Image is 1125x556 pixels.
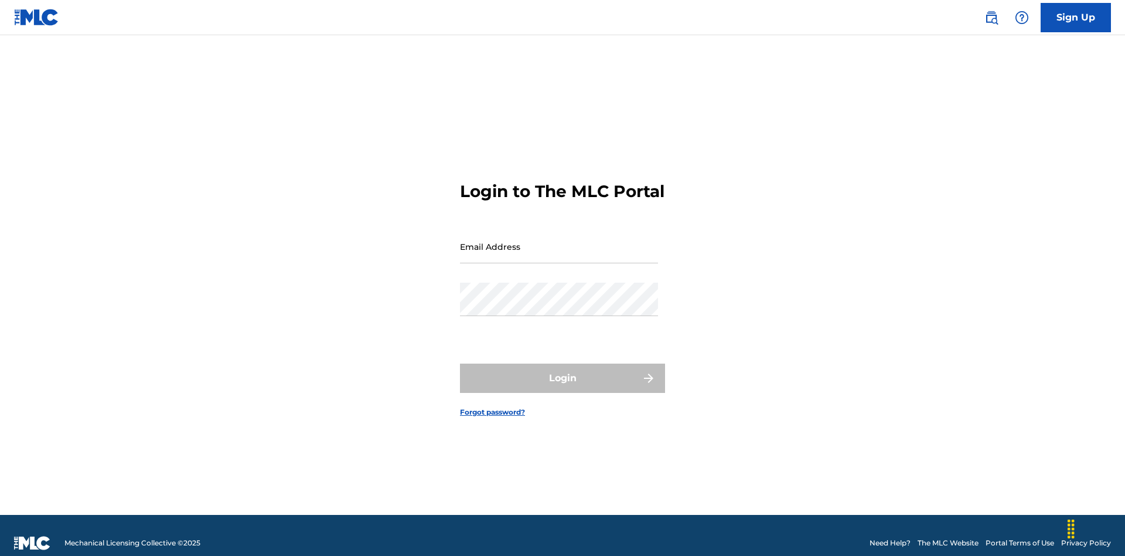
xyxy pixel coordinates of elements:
a: Sign Up [1041,3,1111,32]
a: Need Help? [870,538,911,548]
a: Privacy Policy [1061,538,1111,548]
img: search [984,11,998,25]
a: Portal Terms of Use [986,538,1054,548]
div: Help [1010,6,1034,29]
a: Public Search [980,6,1003,29]
a: The MLC Website [918,538,979,548]
div: Drag [1062,511,1080,547]
h3: Login to The MLC Portal [460,181,664,202]
iframe: Chat Widget [1066,500,1125,556]
img: MLC Logo [14,9,59,26]
img: logo [14,536,50,550]
span: Mechanical Licensing Collective © 2025 [64,538,200,548]
a: Forgot password? [460,407,525,418]
img: help [1015,11,1029,25]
